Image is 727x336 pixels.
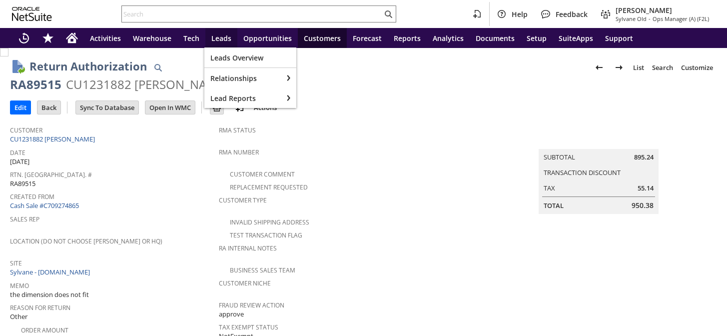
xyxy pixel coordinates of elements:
[616,15,647,22] span: Sylvane Old
[145,101,195,114] input: Open In WMC
[605,33,633,43] span: Support
[10,76,61,92] div: RA89515
[10,192,54,201] a: Created From
[599,28,639,48] a: Support
[539,133,659,149] caption: Summary
[204,47,296,67] a: Leads Overview
[10,303,70,312] a: Reason For Return
[10,126,42,134] a: Customer
[10,134,97,143] a: CU1231882 [PERSON_NAME]
[10,170,92,179] a: Rtn. [GEOGRAPHIC_DATA]. #
[42,32,54,44] svg: Shortcuts
[211,33,231,43] span: Leads
[632,200,654,210] span: 950.38
[521,28,553,48] a: Setup
[21,326,68,334] a: Order Amount
[230,266,295,274] a: Business Sales Team
[76,101,138,114] input: Sync To Database
[613,61,625,73] img: Next
[353,33,382,43] span: Forecast
[629,59,648,75] a: List
[60,28,84,48] a: Home
[210,53,290,62] span: Leads Overview
[616,5,709,15] span: [PERSON_NAME]
[544,152,575,161] a: Subtotal
[634,152,654,162] span: 895.24
[593,61,605,73] img: Previous
[10,157,29,166] span: [DATE]
[210,93,276,103] span: Lead Reports
[10,281,29,290] a: Memo
[29,58,147,74] h1: Return Authorization
[230,183,308,191] a: Replacement Requested
[304,33,341,43] span: Customers
[66,76,228,92] div: CU1231882 [PERSON_NAME]
[544,168,621,177] a: Transaction Discount
[544,183,555,192] a: Tax
[219,196,267,204] a: Customer Type
[388,28,427,48] a: Reports
[649,15,651,22] span: -
[133,33,171,43] span: Warehouse
[648,59,677,75] a: Search
[230,231,302,239] a: Test Transaction Flag
[10,259,22,267] a: Site
[10,148,25,157] a: Date
[527,33,547,43] span: Setup
[559,33,593,43] span: SuiteApps
[84,28,127,48] a: Activities
[10,290,89,299] span: the dimension does not fit
[512,9,528,19] span: Help
[382,8,394,20] svg: Search
[10,312,27,321] span: Other
[544,201,564,210] a: Total
[243,33,292,43] span: Opportunities
[219,244,277,252] a: RA Internal Notes
[36,28,60,48] div: Shortcuts
[10,267,92,276] a: Sylvane - [DOMAIN_NAME]
[37,101,60,114] input: Back
[219,309,244,319] span: approve
[177,28,205,48] a: Tech
[219,148,259,156] a: RMA Number
[18,32,30,44] svg: Recent Records
[237,28,298,48] a: Opportunities
[476,33,515,43] span: Documents
[638,183,654,193] span: 55.14
[183,33,199,43] span: Tech
[12,28,36,48] a: Recent Records
[653,15,709,22] span: Ops Manager (A) (F2L)
[122,8,382,20] input: Search
[10,237,162,245] a: Location (Do Not Choose [PERSON_NAME] or HQ)
[556,9,588,19] span: Feedback
[152,61,164,73] img: Quick Find
[210,73,276,83] span: Relationships
[298,28,347,48] a: Customers
[433,33,464,43] span: Analytics
[219,279,271,287] a: Customer Niche
[66,32,78,44] svg: Home
[204,88,282,108] div: Lead Reports
[553,28,599,48] a: SuiteApps
[219,301,284,309] a: Fraud Review Action
[470,28,521,48] a: Documents
[127,28,177,48] a: Warehouse
[205,28,237,48] a: Leads
[677,59,717,75] a: Customize
[219,323,278,331] a: Tax Exempt Status
[230,170,295,178] a: Customer Comment
[230,218,309,226] a: Invalid Shipping Address
[10,101,30,114] input: Edit
[10,215,39,223] a: Sales Rep
[10,201,79,210] a: Cash Sale #C709274865
[347,28,388,48] a: Forecast
[10,179,35,188] span: RA89515
[427,28,470,48] a: Analytics
[219,126,256,134] a: RMA Status
[12,7,52,21] svg: logo
[90,33,121,43] span: Activities
[394,33,421,43] span: Reports
[204,68,282,88] div: Relationships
